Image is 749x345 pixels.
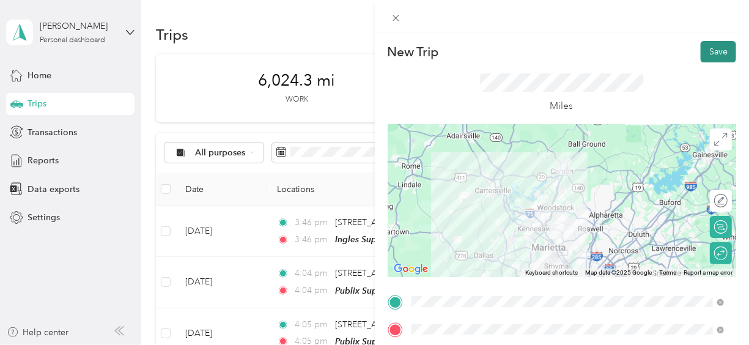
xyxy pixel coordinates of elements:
[525,269,578,277] button: Keyboard shortcuts
[388,43,439,61] p: New Trip
[391,261,431,277] a: Open this area in Google Maps (opens a new window)
[684,269,732,276] a: Report a map error
[701,41,736,62] button: Save
[585,269,652,276] span: Map data ©2025 Google
[659,269,676,276] a: Terms (opens in new tab)
[391,261,431,277] img: Google
[550,98,574,114] p: Miles
[681,276,749,345] iframe: Everlance-gr Chat Button Frame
